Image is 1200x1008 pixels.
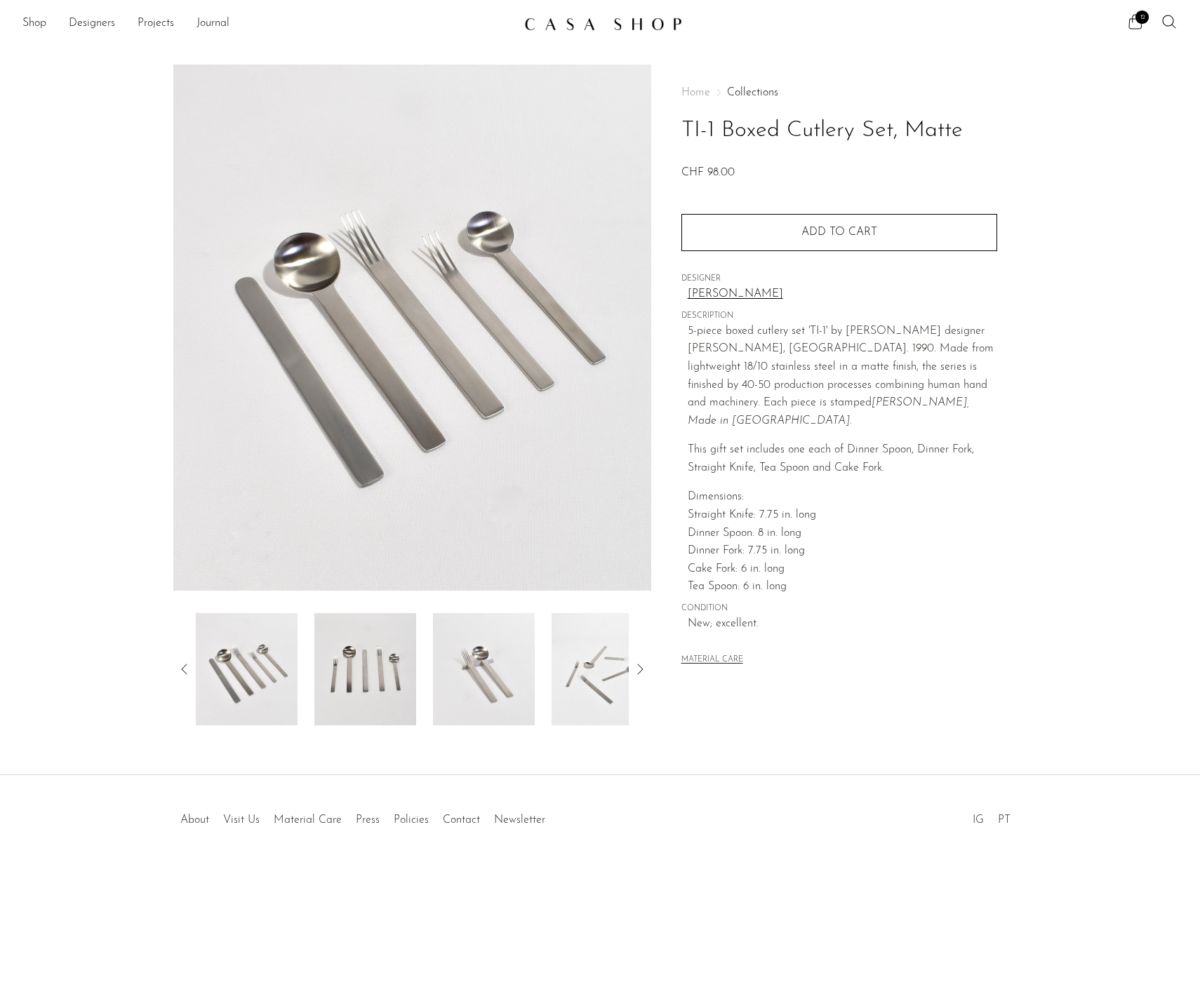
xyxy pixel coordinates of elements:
a: Designers [69,15,115,33]
a: Shop [22,15,46,33]
a: IG [973,814,984,826]
img: TI-1 Boxed Cutlery Set, Matte [552,613,653,725]
a: Visit Us [223,814,260,826]
span: Home [681,87,710,98]
span: Add to cart [801,227,877,238]
p: Dimensions: Straight Knife: 7.75 in. long Dinner Spoon: 8 in. long Dinner Fork: 7.75 in. long Cak... [688,488,997,596]
span: 12 [1135,11,1149,24]
nav: Desktop navigation [22,12,513,36]
a: Press [356,814,380,826]
a: Contact [443,814,480,826]
a: PT [998,814,1011,826]
span: New; excellent. [688,615,997,633]
a: Policies [394,814,429,826]
a: About [180,814,209,826]
button: Add to cart [681,214,997,250]
span: CONDITION [681,603,997,615]
em: [PERSON_NAME], Made in [GEOGRAPHIC_DATA]. [688,397,969,426]
ul: Social Medias [966,803,1018,830]
ul: NEW HEADER MENU [22,12,513,36]
a: Collections [727,87,778,98]
img: TI-1 Boxed Cutlery Set, Matte [433,613,535,725]
img: TI-1 Boxed Cutlery Set, Matte [196,613,298,725]
nav: Breadcrumbs [681,87,997,98]
a: Journal [196,15,229,33]
img: TI-1 Boxed Cutlery Set, Matte [314,613,416,725]
span: DESIGNER [681,273,997,285]
a: Material Care [274,814,342,826]
a: [PERSON_NAME] [688,285,997,304]
a: Projects [138,15,174,33]
p: This gift set includes one each of Dinner Spoon, Dinner Fork, Straight Knife, Tea Spoon and Cake ... [688,441,997,477]
ul: Quick links [173,803,552,830]
h1: TI-1 Boxed Cutlery Set, Matte [681,113,997,149]
img: TI-1 Boxed Cutlery Set, Matte [173,65,651,591]
span: 5-piece boxed cutlery set 'TI-1' by [PERSON_NAME] designer [PERSON_NAME], [GEOGRAPHIC_DATA]. 1990... [688,325,994,426]
button: MATERIAL CARE [681,655,743,666]
span: CHF 98.00 [681,167,735,178]
span: DESCRIPTION [681,310,997,323]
